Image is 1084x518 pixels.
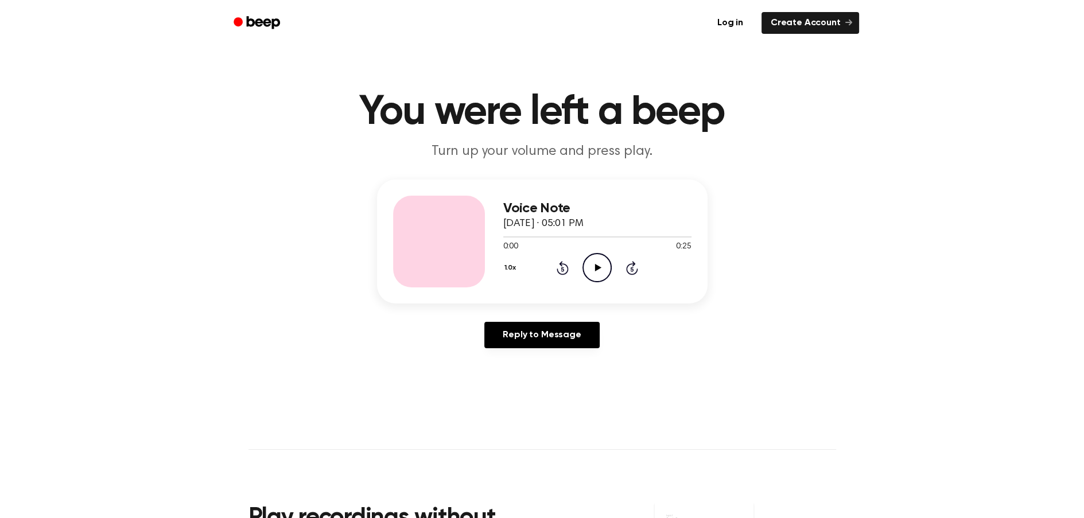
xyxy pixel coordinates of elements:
span: [DATE] · 05:01 PM [503,219,584,229]
p: Turn up your volume and press play. [322,142,763,161]
span: 0:25 [676,241,691,253]
button: 1.0x [503,258,520,278]
h3: Voice Note [503,201,691,216]
a: Create Account [761,12,859,34]
span: 0:00 [503,241,518,253]
a: Reply to Message [484,322,599,348]
a: Log in [706,10,755,36]
a: Beep [226,12,290,34]
h1: You were left a beep [248,92,836,133]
